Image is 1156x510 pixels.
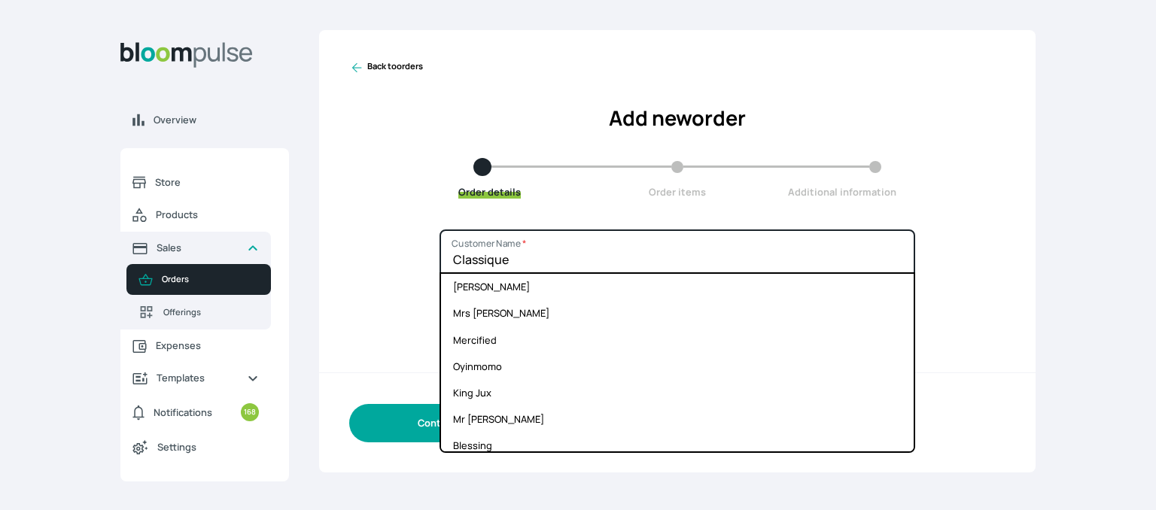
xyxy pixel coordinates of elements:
[126,295,271,329] a: Offerings
[155,175,259,190] span: Store
[120,166,271,199] a: Store
[441,354,914,380] li: Oyinmomo
[649,185,706,199] span: Order items
[156,338,259,353] span: Expenses
[120,329,271,362] a: Expenses
[154,405,212,420] span: Notifications
[120,430,271,463] a: Settings
[156,208,259,222] span: Products
[120,104,289,136] a: Overview
[120,30,289,492] aside: Sidebar
[349,60,423,75] a: Back toorders
[120,42,253,68] img: Bloom Logo
[788,185,896,199] span: Additional information
[162,273,259,286] span: Orders
[120,199,271,232] a: Products
[441,433,914,459] li: Blessing
[349,404,530,442] button: Continue
[458,185,521,199] span: Order details
[120,362,271,394] a: Templates
[440,229,915,278] input: Start typing to filter existing customers or add a new customer
[157,371,235,385] span: Templates
[441,274,914,300] li: [PERSON_NAME]
[441,327,914,354] li: Mercified
[154,113,277,127] span: Overview
[441,406,914,433] li: Mr [PERSON_NAME]
[441,380,914,406] li: King Jux
[163,306,259,319] span: Offerings
[120,232,271,264] a: Sales
[120,394,271,430] a: Notifications168
[441,300,914,326] li: Mrs [PERSON_NAME]
[349,103,1005,134] h2: Add new order
[157,241,235,255] span: Sales
[126,264,271,295] a: Orders
[157,440,259,454] span: Settings
[241,403,259,421] small: 168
